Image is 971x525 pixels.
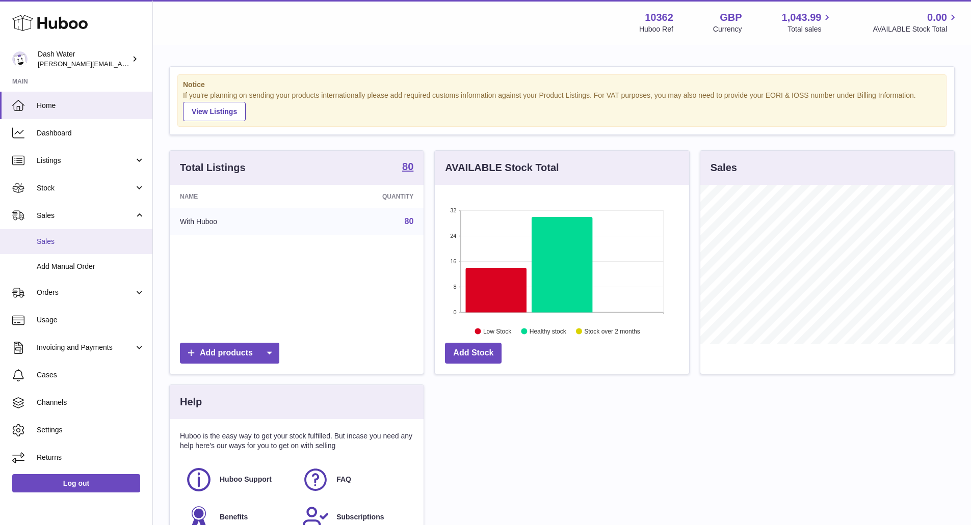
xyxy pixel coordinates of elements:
[180,343,279,364] a: Add products
[180,395,202,409] h3: Help
[304,185,424,208] th: Quantity
[37,425,145,435] span: Settings
[220,475,272,484] span: Huboo Support
[37,315,145,325] span: Usage
[530,327,567,335] text: Healthy stock
[12,474,140,492] a: Log out
[37,237,145,246] span: Sales
[37,183,134,193] span: Stock
[454,309,457,315] text: 0
[782,11,833,34] a: 1,043.99 Total sales
[37,288,134,297] span: Orders
[483,327,512,335] text: Low Stock
[713,24,742,34] div: Currency
[720,11,742,24] strong: GBP
[336,475,351,484] span: FAQ
[38,60,204,68] span: [PERSON_NAME][EMAIL_ADDRESS][DOMAIN_NAME]
[454,284,457,290] text: 8
[185,466,292,493] a: Huboo Support
[445,343,502,364] a: Add Stock
[183,102,246,121] a: View Listings
[183,91,941,121] div: If you're planning on sending your products internationally please add required customs informati...
[405,217,414,226] a: 80
[873,24,959,34] span: AVAILABLE Stock Total
[302,466,408,493] a: FAQ
[639,24,673,34] div: Huboo Ref
[782,11,822,24] span: 1,043.99
[451,233,457,239] text: 24
[170,185,304,208] th: Name
[451,207,457,213] text: 32
[183,80,941,90] strong: Notice
[402,161,413,174] a: 80
[38,49,129,69] div: Dash Water
[170,208,304,235] td: With Huboo
[402,161,413,172] strong: 80
[37,128,145,138] span: Dashboard
[451,258,457,264] text: 16
[873,11,959,34] a: 0.00 AVAILABLE Stock Total
[37,101,145,110] span: Home
[336,512,384,522] span: Subscriptions
[445,161,559,175] h3: AVAILABLE Stock Total
[585,327,640,335] text: Stock over 2 months
[180,161,246,175] h3: Total Listings
[927,11,947,24] span: 0.00
[711,161,737,175] h3: Sales
[788,24,833,34] span: Total sales
[220,512,248,522] span: Benefits
[37,211,134,220] span: Sales
[37,343,134,352] span: Invoicing and Payments
[37,453,145,462] span: Returns
[12,51,28,67] img: james@dash-water.com
[37,156,134,165] span: Listings
[645,11,673,24] strong: 10362
[180,431,413,451] p: Huboo is the easy way to get your stock fulfilled. But incase you need any help here's our ways f...
[37,398,145,407] span: Channels
[37,370,145,380] span: Cases
[37,262,145,271] span: Add Manual Order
